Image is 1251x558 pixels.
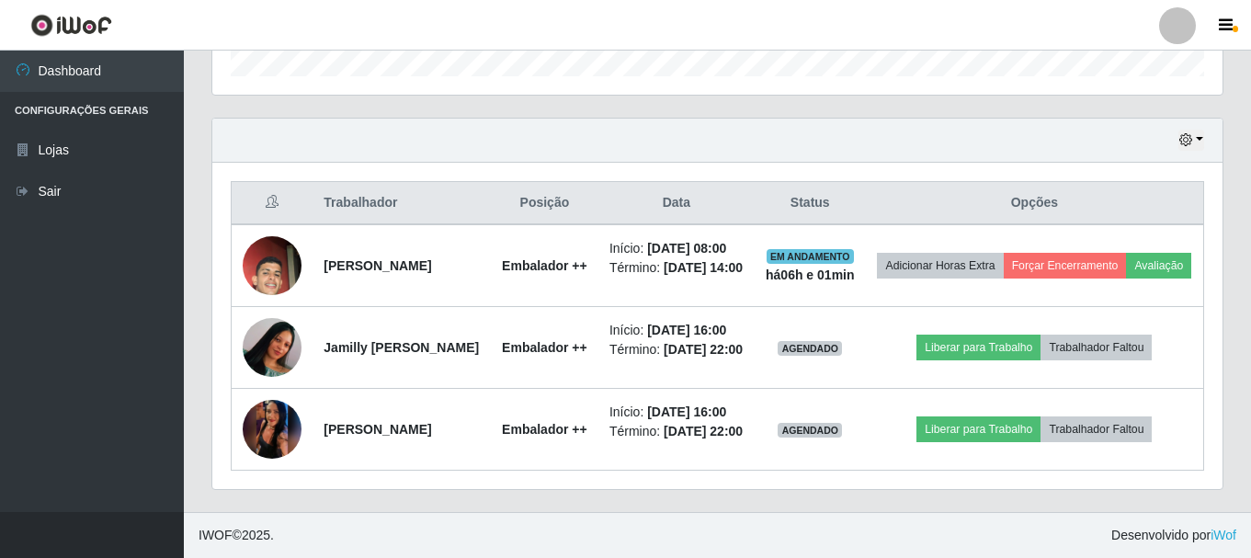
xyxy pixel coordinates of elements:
[1211,528,1236,542] a: iWof
[324,258,431,273] strong: [PERSON_NAME]
[199,528,233,542] span: IWOF
[313,182,491,225] th: Trabalhador
[243,364,301,495] img: 1745291755814.jpeg
[324,422,431,437] strong: [PERSON_NAME]
[1041,335,1152,360] button: Trabalhador Faltou
[199,526,274,545] span: © 2025 .
[755,182,866,225] th: Status
[609,403,744,422] li: Início:
[502,258,587,273] strong: Embalador ++
[866,182,1204,225] th: Opções
[664,424,743,438] time: [DATE] 22:00
[778,423,842,438] span: AGENDADO
[877,253,1003,279] button: Adicionar Horas Extra
[766,268,855,282] strong: há 06 h e 01 min
[30,14,112,37] img: CoreUI Logo
[664,342,743,357] time: [DATE] 22:00
[598,182,755,225] th: Data
[324,340,479,355] strong: Jamilly [PERSON_NAME]
[647,323,726,337] time: [DATE] 16:00
[609,340,744,359] li: Término:
[916,416,1041,442] button: Liberar para Trabalho
[664,260,743,275] time: [DATE] 14:00
[916,335,1041,360] button: Liberar para Trabalho
[502,422,587,437] strong: Embalador ++
[491,182,598,225] th: Posição
[502,340,587,355] strong: Embalador ++
[243,282,301,413] img: 1699121577168.jpeg
[1004,253,1127,279] button: Forçar Encerramento
[609,239,744,258] li: Início:
[767,249,854,264] span: EM ANDAMENTO
[1111,526,1236,545] span: Desenvolvido por
[1126,253,1191,279] button: Avaliação
[243,213,301,318] img: 1729120016145.jpeg
[609,258,744,278] li: Término:
[609,422,744,441] li: Término:
[1041,416,1152,442] button: Trabalhador Faltou
[647,404,726,419] time: [DATE] 16:00
[609,321,744,340] li: Início:
[647,241,726,256] time: [DATE] 08:00
[778,341,842,356] span: AGENDADO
